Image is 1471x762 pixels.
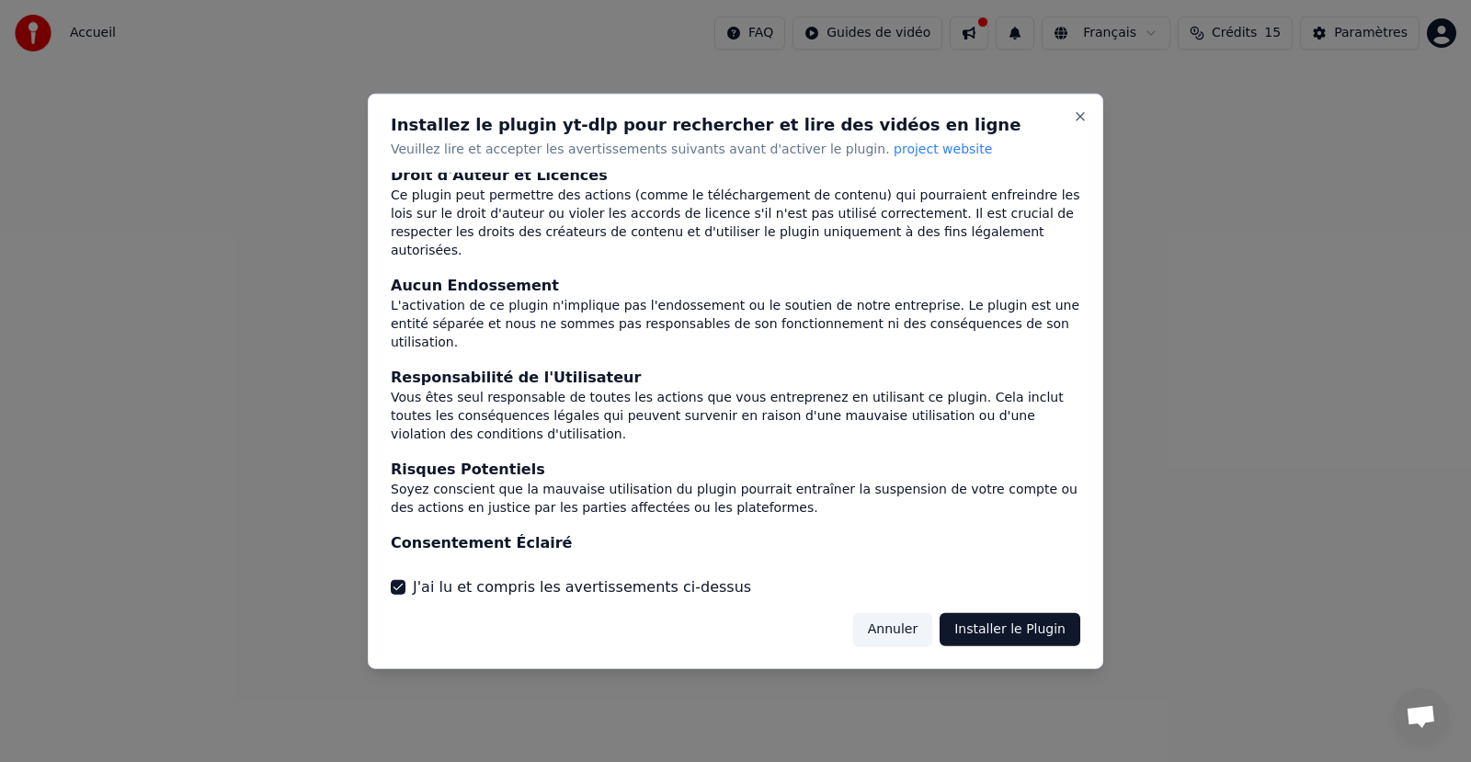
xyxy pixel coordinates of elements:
[391,367,1080,389] div: Responsabilité de l'Utilisateur
[391,297,1080,352] div: L'activation de ce plugin n'implique pas l'endossement ou le soutien de notre entreprise. Le plug...
[391,275,1080,297] div: Aucun Endossement
[391,165,1080,187] div: Droit d'Auteur et Licences
[391,116,1080,132] h2: Installez le plugin yt-dlp pour rechercher et lire des vidéos en ligne
[391,532,1080,554] div: Consentement Éclairé
[391,187,1080,260] div: Ce plugin peut permettre des actions (comme le téléchargement de contenu) qui pourraient enfreind...
[391,459,1080,481] div: Risques Potentiels
[894,141,992,155] span: project website
[391,481,1080,517] div: Soyez conscient que la mauvaise utilisation du plugin pourrait entraîner la suspension de votre c...
[853,613,932,646] button: Annuler
[391,389,1080,444] div: Vous êtes seul responsable de toutes les actions que vous entreprenez en utilisant ce plugin. Cel...
[940,613,1080,646] button: Installer le Plugin
[391,140,1080,158] p: Veuillez lire et accepter les avertissements suivants avant d'activer le plugin.
[413,576,751,598] label: J'ai lu et compris les avertissements ci-dessus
